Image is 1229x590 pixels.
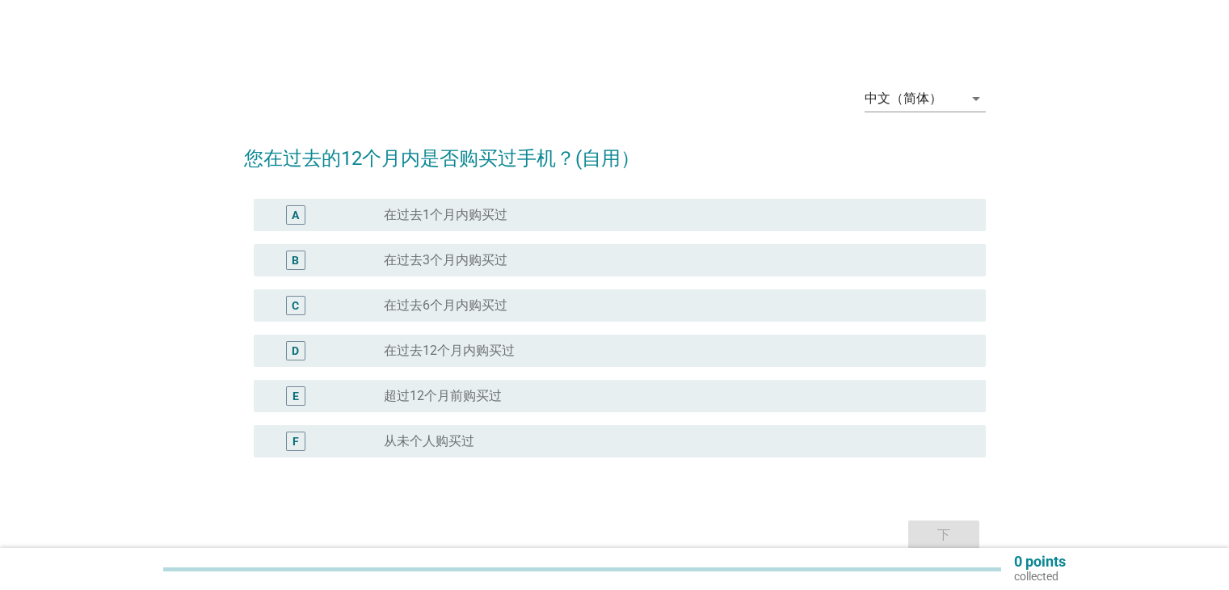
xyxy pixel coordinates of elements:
[292,252,299,269] div: B
[292,207,299,224] div: A
[244,128,986,173] h2: 您在过去的12个月内是否购买过手机？(自用）
[384,433,474,449] label: 从未个人购买过
[384,297,507,314] label: 在过去6个月内购买过
[384,252,507,268] label: 在过去3个月内购买过
[293,388,299,405] div: E
[1014,569,1066,584] p: collected
[966,89,986,108] i: arrow_drop_down
[1014,554,1066,569] p: 0 points
[384,207,507,223] label: 在过去1个月内购买过
[384,343,515,359] label: 在过去12个月内购买过
[292,297,299,314] div: C
[384,388,502,404] label: 超过12个月前购买过
[292,343,299,360] div: D
[293,433,299,450] div: F
[865,91,942,106] div: 中文（简体）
